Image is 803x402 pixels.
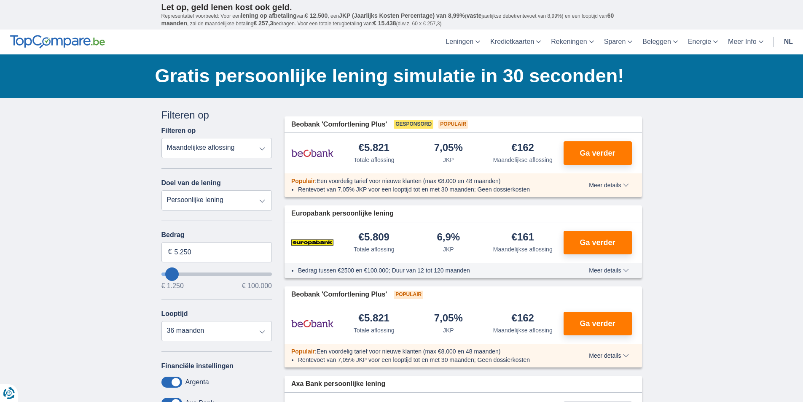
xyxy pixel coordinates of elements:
[161,310,188,318] label: Looptijd
[443,326,454,335] div: JKP
[161,2,642,12] p: Let op, geld lenen kost ook geld.
[168,247,172,257] span: €
[493,326,553,335] div: Maandelijkse aflossing
[589,267,628,273] span: Meer details
[546,30,599,54] a: Rekeningen
[493,156,553,164] div: Maandelijkse aflossing
[291,232,333,253] img: product.pl.alt Europabank
[512,232,534,243] div: €161
[161,179,221,187] label: Doel van de lening
[291,313,333,334] img: product.pl.alt Beobank
[161,127,196,135] label: Filteren op
[155,63,642,89] h1: Gratis persoonlijke lening simulatie in 30 seconden!
[580,149,615,157] span: Ga verder
[564,231,632,254] button: Ga verder
[434,313,463,324] div: 7,05%
[373,20,396,27] span: € 15.438
[242,283,272,289] span: € 100.000
[359,313,389,324] div: €5.821
[241,12,296,19] span: lening op afbetaling
[298,266,558,275] li: Bedrag tussen €2500 en €100.000; Duur van 12 tot 120 maanden
[512,313,534,324] div: €162
[394,291,423,299] span: Populair
[580,239,615,246] span: Ga verder
[161,362,234,370] label: Financiële instellingen
[564,141,632,165] button: Ga verder
[583,267,635,274] button: Meer details
[285,177,565,185] div: :
[467,12,482,19] span: vaste
[437,232,460,243] div: 6,9%
[683,30,723,54] a: Energie
[339,12,465,19] span: JKP (Jaarlijks Kosten Percentage) van 8,99%
[305,12,328,19] span: € 12.500
[443,245,454,254] div: JKP
[285,347,565,356] div: :
[512,143,534,154] div: €162
[317,178,501,184] span: Een voordelig tarief voor nieuwe klanten (max €8.000 en 48 maanden)
[10,35,105,49] img: TopCompare
[359,232,389,243] div: €5.809
[291,379,385,389] span: Axa Bank persoonlijke lening
[440,30,485,54] a: Leningen
[291,290,387,299] span: Beobank 'Comfortlening Plus'
[493,245,553,254] div: Maandelijkse aflossing
[583,182,635,189] button: Meer details
[291,120,387,130] span: Beobank 'Comfortlening Plus'
[589,353,628,359] span: Meer details
[354,245,395,254] div: Totale aflossing
[185,378,209,386] label: Argenta
[485,30,546,54] a: Kredietkaarten
[298,185,558,194] li: Rentevoet van 7,05% JKP voor een looptijd tot en met 30 maanden; Geen dossierkosten
[583,352,635,359] button: Meer details
[589,182,628,188] span: Meer details
[253,20,273,27] span: € 257,3
[161,12,614,27] span: 60 maanden
[580,320,615,327] span: Ga verder
[161,108,272,122] div: Filteren op
[161,231,272,239] label: Bedrag
[438,120,468,129] span: Populair
[291,143,333,164] img: product.pl.alt Beobank
[291,209,394,219] span: Europabank persoonlijke lening
[359,143,389,154] div: €5.821
[779,30,798,54] a: nl
[291,348,315,355] span: Populair
[434,143,463,154] div: 7,05%
[161,272,272,276] input: wantToBorrow
[161,283,184,289] span: € 1.250
[599,30,638,54] a: Sparen
[637,30,683,54] a: Beleggen
[298,356,558,364] li: Rentevoet van 7,05% JKP voor een looptijd tot en met 30 maanden; Geen dossierkosten
[161,12,642,27] p: Representatief voorbeeld: Voor een van , een ( jaarlijkse debetrentevoet van 8,99%) en een loopti...
[317,348,501,355] span: Een voordelig tarief voor nieuwe klanten (max €8.000 en 48 maanden)
[354,156,395,164] div: Totale aflossing
[394,120,433,129] span: Gesponsord
[291,178,315,184] span: Populair
[354,326,395,335] div: Totale aflossing
[443,156,454,164] div: JKP
[723,30,768,54] a: Meer Info
[564,312,632,335] button: Ga verder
